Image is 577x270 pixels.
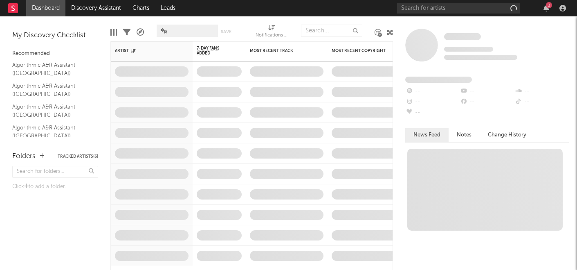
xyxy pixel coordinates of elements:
[397,3,520,14] input: Search for artists
[405,97,460,107] div: --
[12,61,90,77] a: Algorithmic A&R Assistant ([GEOGRAPHIC_DATA])
[256,20,288,44] div: Notifications (Artist)
[444,33,481,41] a: Some Artist
[543,5,549,11] button: 3
[460,97,514,107] div: --
[197,46,229,56] span: 7-Day Fans Added
[137,20,144,44] div: A&R Pipeline
[460,86,514,97] div: --
[405,128,449,142] button: News Feed
[12,182,98,192] div: Click to add a folder.
[405,77,472,83] span: Fans Added by Platform
[444,55,517,60] span: 0 fans last week
[250,48,311,53] div: Most Recent Track
[405,107,460,118] div: --
[301,25,362,37] input: Search...
[115,48,176,53] div: Artist
[256,31,288,41] div: Notifications (Artist)
[12,102,90,119] a: Algorithmic A&R Assistant ([GEOGRAPHIC_DATA])
[514,97,569,107] div: --
[12,82,90,98] a: Algorithmic A&R Assistant ([GEOGRAPHIC_DATA])
[221,29,231,34] button: Save
[444,33,481,40] span: Some Artist
[123,20,130,44] div: Filters
[12,123,90,140] a: Algorithmic A&R Assistant ([GEOGRAPHIC_DATA])
[332,48,393,53] div: Most Recent Copyright
[444,47,493,52] span: Tracking Since: [DATE]
[12,31,98,41] div: My Discovery Checklist
[514,86,569,97] div: --
[12,166,98,178] input: Search for folders...
[12,152,36,161] div: Folders
[58,154,98,159] button: Tracked Artists(6)
[405,86,460,97] div: --
[12,49,98,59] div: Recommended
[480,128,534,142] button: Change History
[449,128,480,142] button: Notes
[110,20,117,44] div: Edit Columns
[546,2,552,8] div: 3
